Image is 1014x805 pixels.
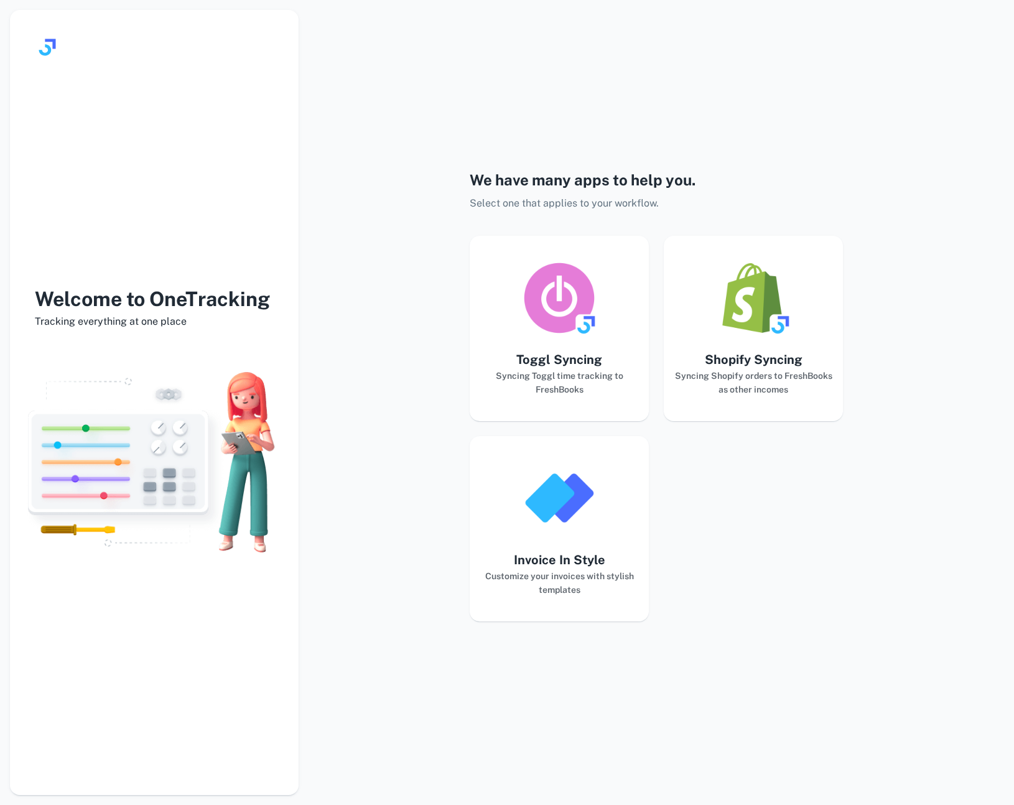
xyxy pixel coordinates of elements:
[470,236,649,421] button: Toggl SyncingSyncing Toggl time tracking to FreshBooks
[10,284,299,314] h3: Welcome to OneTracking
[522,461,597,536] img: logo_invoice_in_style_app.png
[480,350,639,369] h5: Toggl Syncing
[674,369,833,396] h6: Syncing Shopify orders to FreshBooks as other incomes
[470,196,843,211] p: Select one that applies to your workflow.
[470,436,649,621] button: Invoice In StyleCustomize your invoices with stylish templates
[480,569,639,597] h6: Customize your invoices with stylish templates
[10,354,299,570] img: landing
[10,314,299,329] span: Tracking everything at one place
[716,261,791,335] img: logo_shopify_syncing_app.png
[480,369,639,396] h6: Syncing Toggl time tracking to FreshBooks
[35,35,60,60] img: logo.svg
[470,169,843,191] h4: We have many apps to help you.
[674,350,833,369] h5: Shopify Syncing
[664,236,843,421] button: Shopify SyncingSyncing Shopify orders to FreshBooks as other incomes
[480,551,639,569] h5: Invoice In Style
[522,261,597,335] img: logo_toggl_syncing_app.png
